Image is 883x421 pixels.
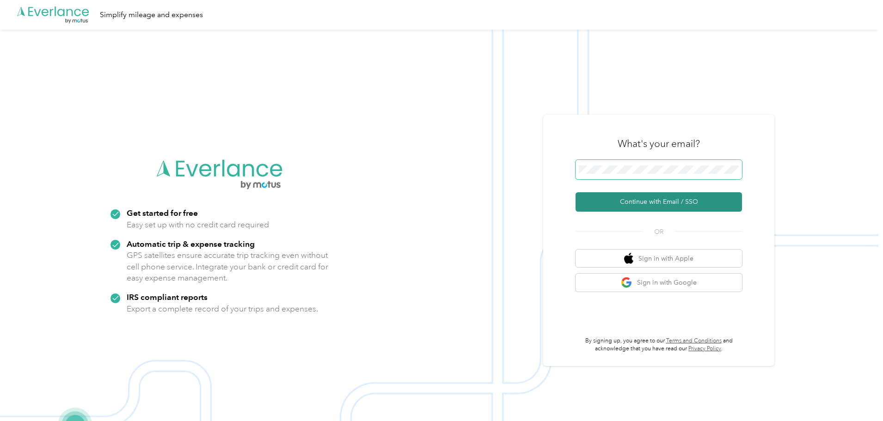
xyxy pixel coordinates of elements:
[618,137,700,150] h3: What's your email?
[576,250,742,268] button: apple logoSign in with Apple
[127,303,318,315] p: Export a complete record of your trips and expenses.
[100,9,203,21] div: Simplify mileage and expenses
[576,192,742,212] button: Continue with Email / SSO
[127,239,255,249] strong: Automatic trip & expense tracking
[666,337,722,344] a: Terms and Conditions
[127,219,269,231] p: Easy set up with no credit card required
[127,250,329,284] p: GPS satellites ensure accurate trip tracking even without cell phone service. Integrate your bank...
[576,274,742,292] button: google logoSign in with Google
[621,277,632,288] img: google logo
[643,227,675,237] span: OR
[688,345,721,352] a: Privacy Policy
[127,292,208,302] strong: IRS compliant reports
[127,208,198,218] strong: Get started for free
[624,253,633,264] img: apple logo
[576,337,742,353] p: By signing up, you agree to our and acknowledge that you have read our .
